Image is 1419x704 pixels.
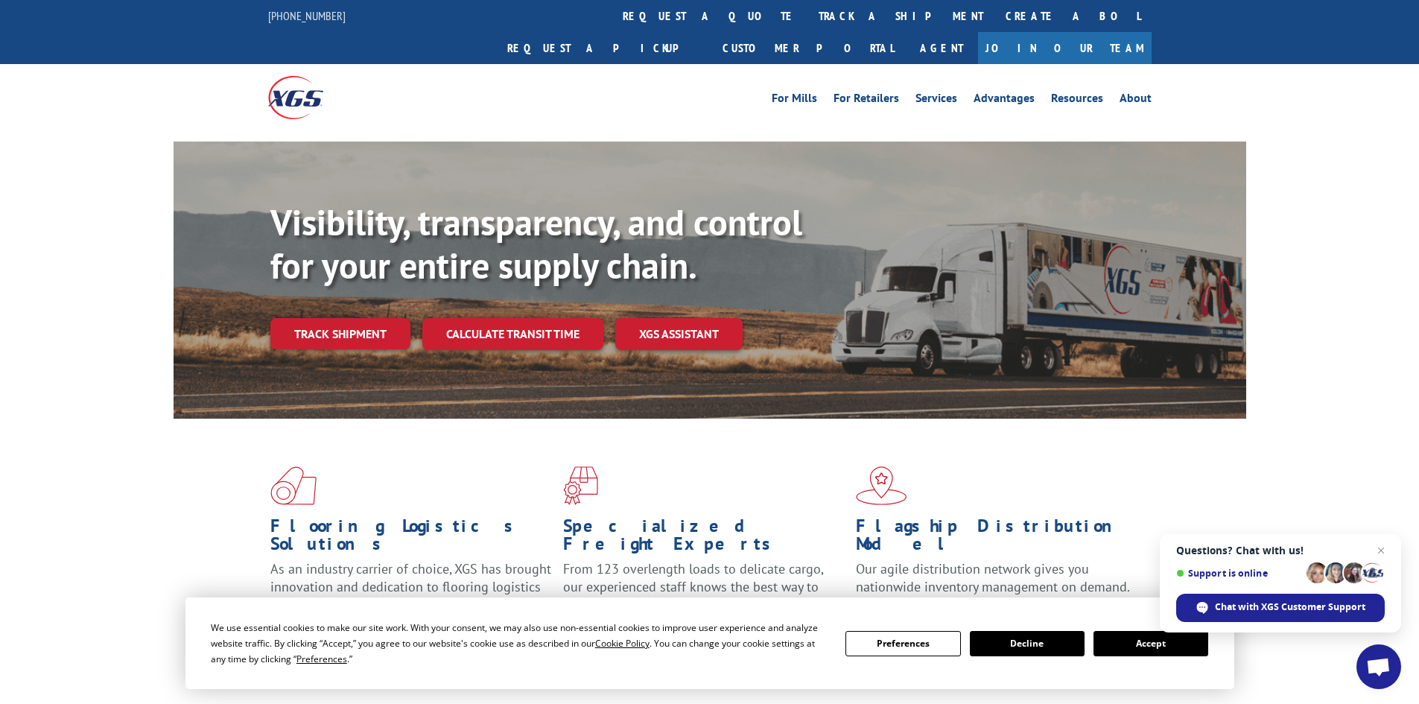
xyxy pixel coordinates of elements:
a: About [1120,92,1152,109]
span: As an industry carrier of choice, XGS has brought innovation and dedication to flooring logistics... [270,560,551,613]
img: xgs-icon-focused-on-flooring-red [563,466,598,505]
a: For Mills [772,92,817,109]
span: Preferences [296,653,347,665]
span: Questions? Chat with us! [1176,545,1385,556]
a: Resources [1051,92,1103,109]
b: Visibility, transparency, and control for your entire supply chain. [270,199,802,288]
div: We use essential cookies to make our site work. With your consent, we may also use non-essential ... [211,620,828,667]
img: xgs-icon-total-supply-chain-intelligence-red [270,466,317,505]
a: Services [915,92,957,109]
a: Agent [905,32,978,64]
button: Accept [1093,631,1208,656]
a: XGS ASSISTANT [615,318,743,350]
a: Customer Portal [711,32,905,64]
a: Advantages [974,92,1035,109]
h1: Flagship Distribution Model [856,517,1137,560]
div: Cookie Consent Prompt [185,597,1234,689]
a: Request a pickup [496,32,711,64]
a: Open chat [1356,644,1401,689]
a: For Retailers [834,92,899,109]
h1: Flooring Logistics Solutions [270,517,552,560]
a: Calculate transit time [422,318,603,350]
a: Track shipment [270,318,410,349]
a: [PHONE_NUMBER] [268,8,346,23]
a: Join Our Team [978,32,1152,64]
span: Cookie Policy [595,637,650,650]
p: From 123 overlength loads to delicate cargo, our experienced staff knows the best way to move you... [563,560,845,627]
h1: Specialized Freight Experts [563,517,845,560]
img: xgs-icon-flagship-distribution-model-red [856,466,907,505]
button: Preferences [845,631,960,656]
button: Decline [970,631,1085,656]
span: Support is online [1176,568,1301,579]
span: Chat with XGS Customer Support [1176,594,1385,622]
span: Our agile distribution network gives you nationwide inventory management on demand. [856,560,1130,595]
span: Chat with XGS Customer Support [1215,600,1365,614]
